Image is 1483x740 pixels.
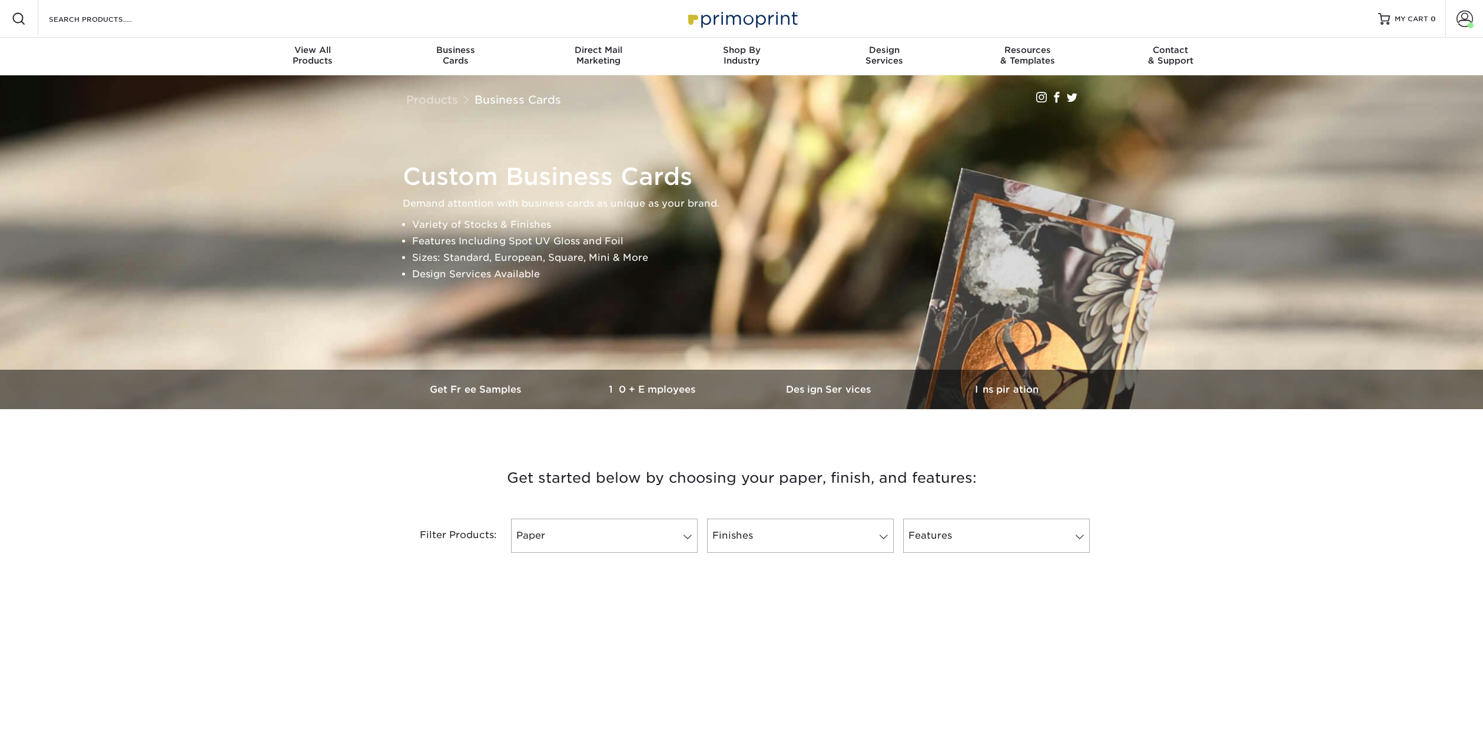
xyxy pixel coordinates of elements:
[412,266,1091,283] li: Design Services Available
[670,38,813,75] a: Shop ByIndustry
[742,384,918,395] h3: Design Services
[903,519,1090,553] a: Features
[406,93,458,106] a: Products
[384,45,527,55] span: Business
[707,519,894,553] a: Finishes
[241,38,384,75] a: View AllProducts
[389,519,506,553] div: Filter Products:
[813,45,956,55] span: Design
[403,162,1091,191] h1: Custom Business Cards
[918,384,1095,395] h3: Inspiration
[527,45,670,66] div: Marketing
[813,38,956,75] a: DesignServices
[1099,45,1242,66] div: & Support
[432,595,566,729] img: Silk Laminated Business Cards
[412,217,1091,233] li: Variety of Stocks & Finishes
[742,370,918,409] a: Design Services
[956,45,1099,55] span: Resources
[412,250,1091,266] li: Sizes: Standard, European, Square, Mini & More
[918,370,1095,409] a: Inspiration
[397,452,1086,505] h3: Get started below by choosing your paper, finish, and features:
[527,38,670,75] a: Direct MailMarketing
[241,45,384,55] span: View All
[756,595,890,729] img: Glossy UV Coated Business Cards
[527,45,670,55] span: Direct Mail
[565,384,742,395] h3: 10+ Employees
[594,595,728,729] img: Matte Business Cards
[511,519,698,553] a: Paper
[389,384,565,395] h3: Get Free Samples
[403,195,1091,212] p: Demand attention with business cards as unique as your brand.
[1431,15,1436,23] span: 0
[1099,38,1242,75] a: Contact& Support
[813,45,956,66] div: Services
[670,45,813,55] span: Shop By
[956,45,1099,66] div: & Templates
[918,595,1051,729] img: Velvet Laminated Business Cards
[412,233,1091,250] li: Features Including Spot UV Gloss and Foil
[683,6,801,31] img: Primoprint
[384,45,527,66] div: Cards
[1395,14,1428,24] span: MY CART
[389,370,565,409] a: Get Free Samples
[956,38,1099,75] a: Resources& Templates
[565,370,742,409] a: 10+ Employees
[1099,45,1242,55] span: Contact
[48,12,162,26] input: SEARCH PRODUCTS.....
[384,38,527,75] a: BusinessCards
[241,45,384,66] div: Products
[475,93,561,106] a: Business Cards
[670,45,813,66] div: Industry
